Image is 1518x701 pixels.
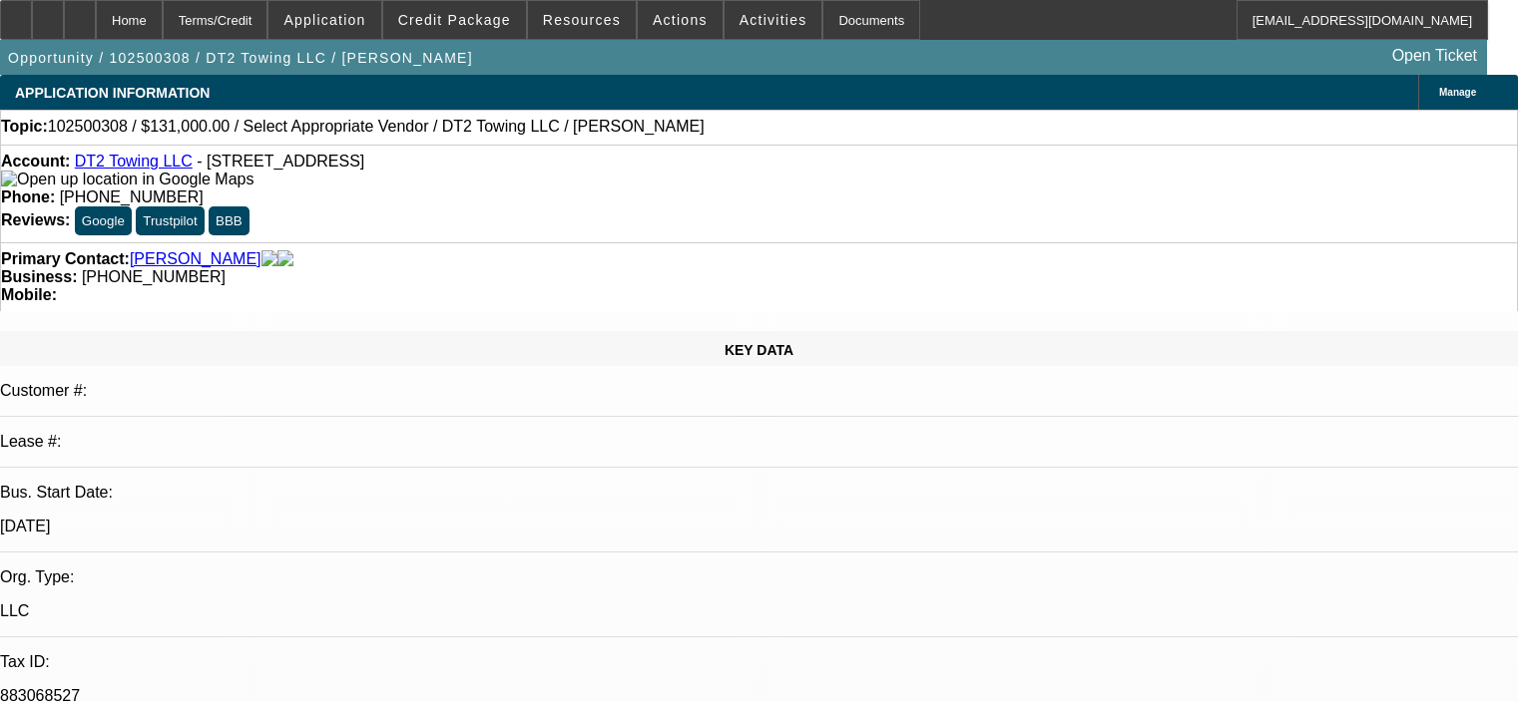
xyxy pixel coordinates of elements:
[261,250,277,268] img: facebook-icon.png
[1,118,48,136] strong: Topic:
[1,153,70,170] strong: Account:
[1,211,70,228] strong: Reviews:
[130,250,261,268] a: [PERSON_NAME]
[277,250,293,268] img: linkedin-icon.png
[543,12,621,28] span: Resources
[383,1,526,39] button: Credit Package
[1384,39,1485,73] a: Open Ticket
[638,1,723,39] button: Actions
[209,206,250,235] button: BBB
[1439,87,1476,98] span: Manage
[197,153,364,170] span: - [STREET_ADDRESS]
[75,206,132,235] button: Google
[1,268,77,285] strong: Business:
[1,250,130,268] strong: Primary Contact:
[75,153,193,170] a: DT2 Towing LLC
[48,118,705,136] span: 102500308 / $131,000.00 / Select Appropriate Vendor / DT2 Towing LLC / [PERSON_NAME]
[60,188,204,205] span: [PHONE_NUMBER]
[1,171,253,187] a: View Google Maps
[725,342,793,358] span: KEY DATA
[528,1,636,39] button: Resources
[653,12,708,28] span: Actions
[82,268,226,285] span: [PHONE_NUMBER]
[8,50,473,66] span: Opportunity / 102500308 / DT2 Towing LLC / [PERSON_NAME]
[740,12,807,28] span: Activities
[268,1,380,39] button: Application
[283,12,365,28] span: Application
[136,206,204,235] button: Trustpilot
[1,286,57,303] strong: Mobile:
[398,12,511,28] span: Credit Package
[1,171,253,188] img: Open up location in Google Maps
[15,85,210,101] span: APPLICATION INFORMATION
[1,188,55,205] strong: Phone:
[725,1,822,39] button: Activities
